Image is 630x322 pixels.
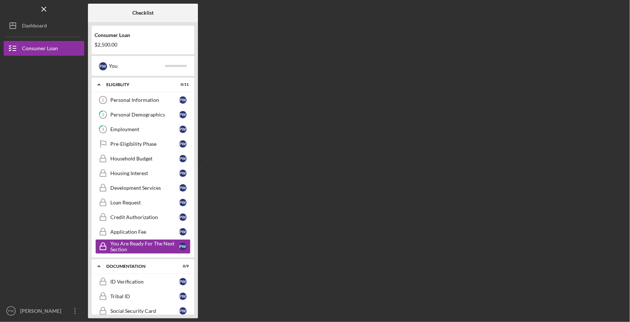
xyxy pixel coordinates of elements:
a: 3EmploymentPW [95,122,191,137]
div: 0 / 11 [176,82,189,87]
div: P W [179,199,187,206]
div: Documentation [106,264,170,269]
a: 1Personal InformationPW [95,93,191,107]
tspan: 2 [102,112,104,117]
div: Personal Information [110,97,179,103]
b: Checklist [132,10,154,16]
div: P W [99,62,107,70]
a: 2Personal DemographicsPW [95,107,191,122]
a: Development ServicesPW [95,181,191,195]
div: Loan Request [110,200,179,206]
div: Application Fee [110,229,179,235]
div: [PERSON_NAME] [18,304,66,320]
a: ID VerificationPW [95,274,191,289]
div: P W [179,243,187,250]
a: Housing InterestPW [95,166,191,181]
div: P W [179,214,187,221]
div: P W [179,155,187,162]
div: P W [179,140,187,148]
a: Loan RequestPW [95,195,191,210]
a: Pre-Eligibility PhasePW [95,137,191,151]
div: $2,500.00 [95,42,191,48]
button: Consumer Loan [4,41,84,56]
div: P W [179,278,187,285]
div: Consumer Loan [95,32,191,38]
div: Social Security Card [110,308,179,314]
div: P W [179,184,187,192]
tspan: 1 [102,98,104,102]
div: P W [179,126,187,133]
a: Tribal IDPW [95,289,191,304]
text: PW [8,309,14,313]
div: You Are Ready For The Next Section [110,241,179,252]
div: ID Verification [110,279,179,285]
div: P W [179,96,187,104]
div: Household Budget [110,156,179,162]
div: Tribal ID [110,293,179,299]
div: P W [179,293,187,300]
div: Personal Demographics [110,112,179,118]
a: Social Security CardPW [95,304,191,318]
div: P W [179,111,187,118]
button: Dashboard [4,18,84,33]
div: Housing Interest [110,170,179,176]
div: Eligiblity [106,82,170,87]
div: Dashboard [22,18,47,35]
div: Consumer Loan [22,41,58,58]
div: 0 / 9 [176,264,189,269]
div: Pre-Eligibility Phase [110,141,179,147]
div: P W [179,307,187,315]
tspan: 3 [102,127,104,132]
a: You Are Ready For The Next SectionPW [95,239,191,254]
div: You [109,60,165,72]
div: Employment [110,126,179,132]
div: Credit Authorization [110,214,179,220]
div: P W [179,228,187,236]
div: Development Services [110,185,179,191]
button: PW[PERSON_NAME] [4,304,84,318]
a: Household BudgetPW [95,151,191,166]
a: Application FeePW [95,225,191,239]
a: Credit AuthorizationPW [95,210,191,225]
div: P W [179,170,187,177]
